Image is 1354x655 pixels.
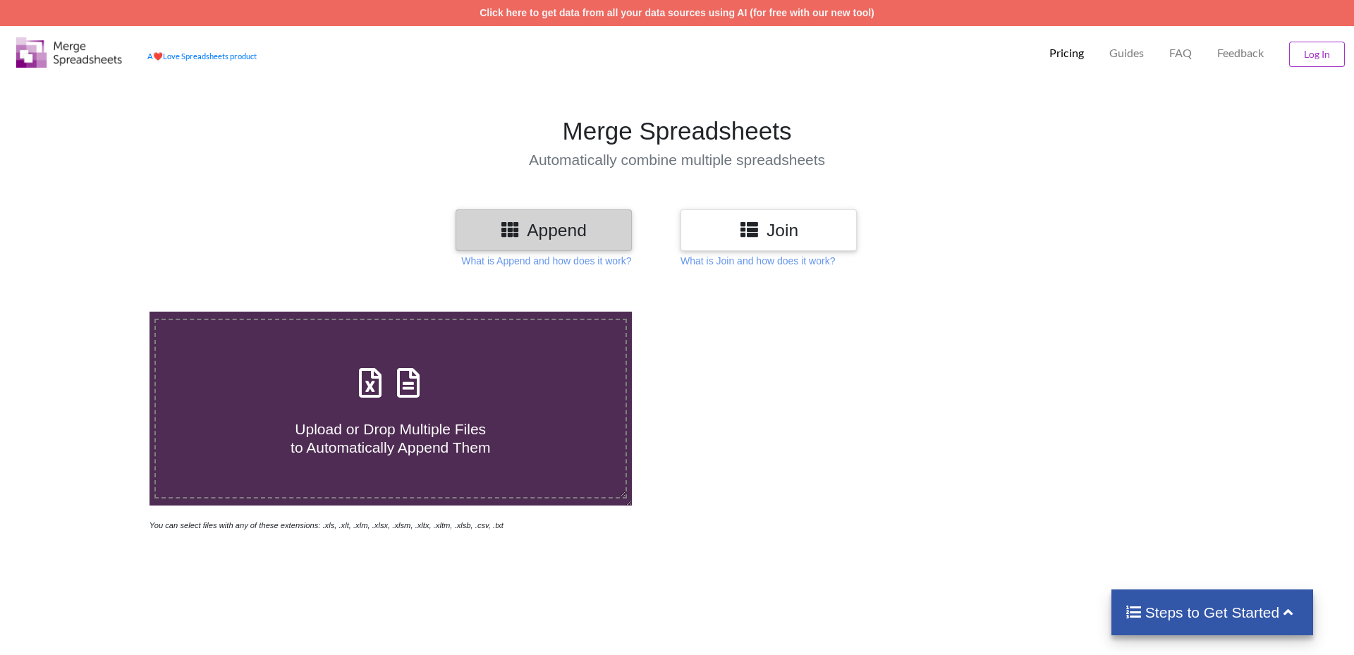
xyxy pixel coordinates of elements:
p: Guides [1109,46,1144,61]
p: What is Append and how does it work? [461,254,631,268]
button: Log In [1289,42,1345,67]
span: Upload or Drop Multiple Files to Automatically Append Them [291,421,490,455]
a: AheartLove Spreadsheets product [147,51,257,61]
h3: Join [691,220,846,240]
img: Logo.png [16,37,122,68]
h4: Steps to Get Started [1126,604,1300,621]
p: FAQ [1169,46,1192,61]
h3: Append [466,220,621,240]
span: Feedback [1217,47,1264,59]
span: heart [153,51,163,61]
a: Click here to get data from all your data sources using AI (for free with our new tool) [480,7,874,18]
p: Pricing [1049,46,1084,61]
i: You can select files with any of these extensions: .xls, .xlt, .xlm, .xlsx, .xlsm, .xltx, .xltm, ... [150,521,504,529]
p: What is Join and how does it work? [681,254,835,268]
